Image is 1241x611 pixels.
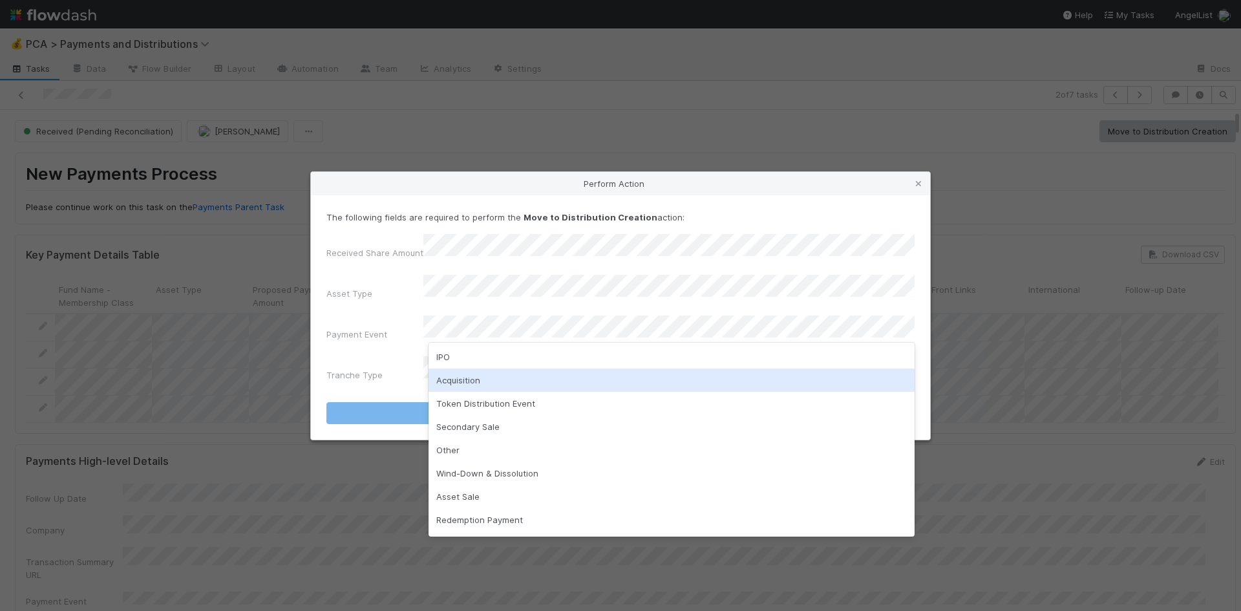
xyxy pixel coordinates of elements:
div: Redemption Payment [429,508,915,531]
div: IPO [429,345,915,369]
div: Asset Sale [429,485,915,508]
label: Payment Event [326,328,387,341]
label: Tranche Type [326,369,383,381]
div: Perform Action [311,172,930,195]
label: Received Share Amount [326,246,423,259]
p: The following fields are required to perform the action: [326,211,915,224]
div: Return of Uninvested Capital [429,531,915,555]
div: Acquisition [429,369,915,392]
button: Move to Distribution Creation [326,402,915,424]
div: Secondary Sale [429,415,915,438]
div: Other [429,438,915,462]
div: Wind-Down & Dissolution [429,462,915,485]
strong: Move to Distribution Creation [524,212,657,222]
label: Asset Type [326,287,372,300]
div: Token Distribution Event [429,392,915,415]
